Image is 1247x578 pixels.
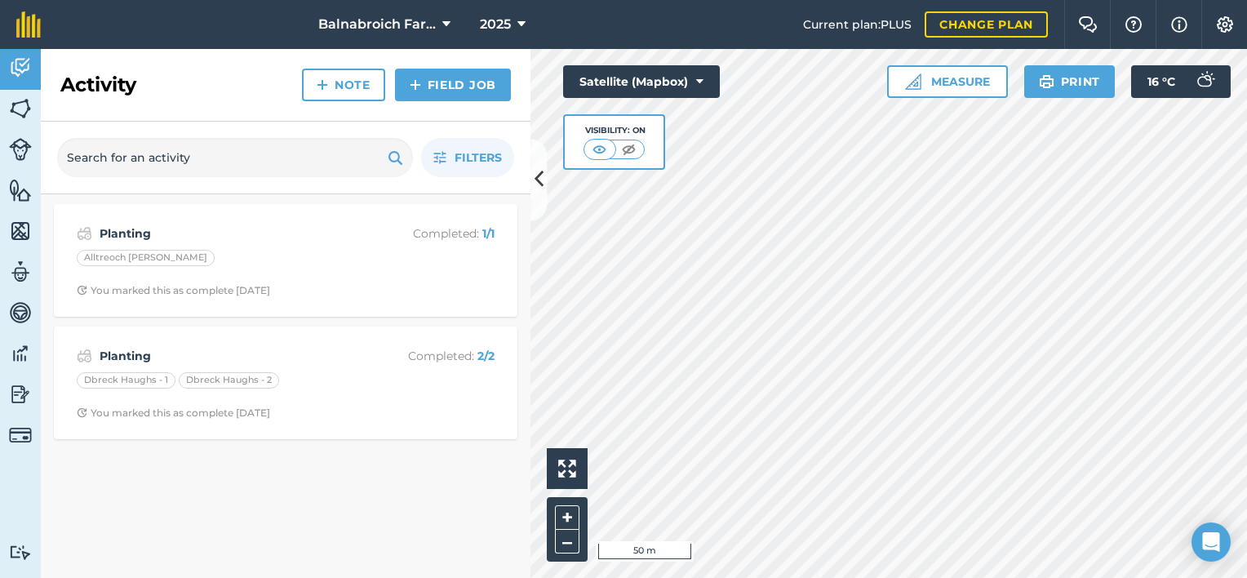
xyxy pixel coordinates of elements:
img: Two speech bubbles overlapping with the left bubble in the forefront [1078,16,1098,33]
strong: 1 / 1 [482,226,495,241]
img: svg+xml;base64,PD94bWwgdmVyc2lvbj0iMS4wIiBlbmNvZGluZz0idXRmLTgiPz4KPCEtLSBHZW5lcmF0b3I6IEFkb2JlIE... [9,260,32,284]
img: Four arrows, one pointing top left, one top right, one bottom right and the last bottom left [558,460,576,478]
img: Clock with arrow pointing clockwise [77,407,87,418]
strong: 2 / 2 [477,349,495,363]
div: Dbreck Haughs - 2 [179,372,279,389]
img: A cog icon [1215,16,1235,33]
img: svg+xml;base64,PHN2ZyB4bWxucz0iaHR0cDovL3d3dy53My5vcmcvMjAwMC9zdmciIHdpZHRoPSI1MCIgaGVpZ2h0PSI0MC... [619,141,639,158]
button: Print [1024,65,1116,98]
img: svg+xml;base64,PD94bWwgdmVyc2lvbj0iMS4wIiBlbmNvZGluZz0idXRmLTgiPz4KPCEtLSBHZW5lcmF0b3I6IEFkb2JlIE... [77,346,92,366]
button: – [555,530,579,554]
img: svg+xml;base64,PD94bWwgdmVyc2lvbj0iMS4wIiBlbmNvZGluZz0idXRmLTgiPz4KPCEtLSBHZW5lcmF0b3I6IEFkb2JlIE... [9,424,32,447]
a: Note [302,69,385,101]
img: fieldmargin Logo [16,11,41,38]
img: svg+xml;base64,PHN2ZyB4bWxucz0iaHR0cDovL3d3dy53My5vcmcvMjAwMC9zdmciIHdpZHRoPSIxOSIgaGVpZ2h0PSIyNC... [388,148,403,167]
img: svg+xml;base64,PD94bWwgdmVyc2lvbj0iMS4wIiBlbmNvZGluZz0idXRmLTgiPz4KPCEtLSBHZW5lcmF0b3I6IEFkb2JlIE... [1188,65,1221,98]
img: svg+xml;base64,PHN2ZyB4bWxucz0iaHR0cDovL3d3dy53My5vcmcvMjAwMC9zdmciIHdpZHRoPSI1MCIgaGVpZ2h0PSI0MC... [589,141,610,158]
img: svg+xml;base64,PD94bWwgdmVyc2lvbj0iMS4wIiBlbmNvZGluZz0idXRmLTgiPz4KPCEtLSBHZW5lcmF0b3I6IEFkb2JlIE... [9,300,32,325]
p: Completed : [365,347,495,365]
span: Current plan : PLUS [803,16,912,33]
img: svg+xml;base64,PHN2ZyB4bWxucz0iaHR0cDovL3d3dy53My5vcmcvMjAwMC9zdmciIHdpZHRoPSIxNyIgaGVpZ2h0PSIxNy... [1171,15,1187,34]
img: svg+xml;base64,PD94bWwgdmVyc2lvbj0iMS4wIiBlbmNvZGluZz0idXRmLTgiPz4KPCEtLSBHZW5lcmF0b3I6IEFkb2JlIE... [9,341,32,366]
input: Search for an activity [57,138,413,177]
img: svg+xml;base64,PD94bWwgdmVyc2lvbj0iMS4wIiBlbmNvZGluZz0idXRmLTgiPz4KPCEtLSBHZW5lcmF0b3I6IEFkb2JlIE... [9,56,32,80]
button: + [555,505,579,530]
span: Filters [455,149,502,167]
span: 2025 [480,15,511,34]
img: A question mark icon [1124,16,1143,33]
button: Satellite (Mapbox) [563,65,720,98]
strong: Planting [100,347,358,365]
img: svg+xml;base64,PHN2ZyB4bWxucz0iaHR0cDovL3d3dy53My5vcmcvMjAwMC9zdmciIHdpZHRoPSIxNCIgaGVpZ2h0PSIyNC... [317,75,328,95]
img: svg+xml;base64,PHN2ZyB4bWxucz0iaHR0cDovL3d3dy53My5vcmcvMjAwMC9zdmciIHdpZHRoPSI1NiIgaGVpZ2h0PSI2MC... [9,96,32,121]
img: Clock with arrow pointing clockwise [77,285,87,296]
a: PlantingCompleted: 2/2Dbreck Haughs - 1Dbreck Haughs - 2Clock with arrow pointing clockwiseYou ma... [64,336,508,429]
img: svg+xml;base64,PD94bWwgdmVyc2lvbj0iMS4wIiBlbmNvZGluZz0idXRmLTgiPz4KPCEtLSBHZW5lcmF0b3I6IEFkb2JlIE... [9,138,32,161]
div: You marked this as complete [DATE] [77,284,270,297]
div: You marked this as complete [DATE] [77,407,270,420]
img: svg+xml;base64,PD94bWwgdmVyc2lvbj0iMS4wIiBlbmNvZGluZz0idXRmLTgiPz4KPCEtLSBHZW5lcmF0b3I6IEFkb2JlIE... [9,545,32,560]
div: Visibility: On [584,124,646,137]
img: svg+xml;base64,PHN2ZyB4bWxucz0iaHR0cDovL3d3dy53My5vcmcvMjAwMC9zdmciIHdpZHRoPSIxNCIgaGVpZ2h0PSIyNC... [410,75,421,95]
img: svg+xml;base64,PHN2ZyB4bWxucz0iaHR0cDovL3d3dy53My5vcmcvMjAwMC9zdmciIHdpZHRoPSI1NiIgaGVpZ2h0PSI2MC... [9,219,32,243]
span: 16 ° C [1147,65,1175,98]
h2: Activity [60,72,136,98]
img: svg+xml;base64,PHN2ZyB4bWxucz0iaHR0cDovL3d3dy53My5vcmcvMjAwMC9zdmciIHdpZHRoPSI1NiIgaGVpZ2h0PSI2MC... [9,178,32,202]
strong: Planting [100,225,358,242]
a: Change plan [925,11,1048,38]
a: PlantingCompleted: 1/1Alltreoch [PERSON_NAME]Clock with arrow pointing clockwiseYou marked this a... [64,214,508,307]
a: Field Job [395,69,511,101]
button: Measure [887,65,1008,98]
img: svg+xml;base64,PD94bWwgdmVyc2lvbj0iMS4wIiBlbmNvZGluZz0idXRmLTgiPz4KPCEtLSBHZW5lcmF0b3I6IEFkb2JlIE... [77,224,92,243]
img: Ruler icon [905,73,921,90]
div: Alltreoch [PERSON_NAME] [77,250,215,266]
img: svg+xml;base64,PD94bWwgdmVyc2lvbj0iMS4wIiBlbmNvZGluZz0idXRmLTgiPz4KPCEtLSBHZW5lcmF0b3I6IEFkb2JlIE... [9,382,32,407]
button: 16 °C [1131,65,1231,98]
span: Balnabroich Farm [318,15,436,34]
img: svg+xml;base64,PHN2ZyB4bWxucz0iaHR0cDovL3d3dy53My5vcmcvMjAwMC9zdmciIHdpZHRoPSIxOSIgaGVpZ2h0PSIyNC... [1039,72,1054,91]
div: Dbreck Haughs - 1 [77,372,175,389]
button: Filters [421,138,514,177]
div: Open Intercom Messenger [1192,522,1231,562]
p: Completed : [365,225,495,242]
